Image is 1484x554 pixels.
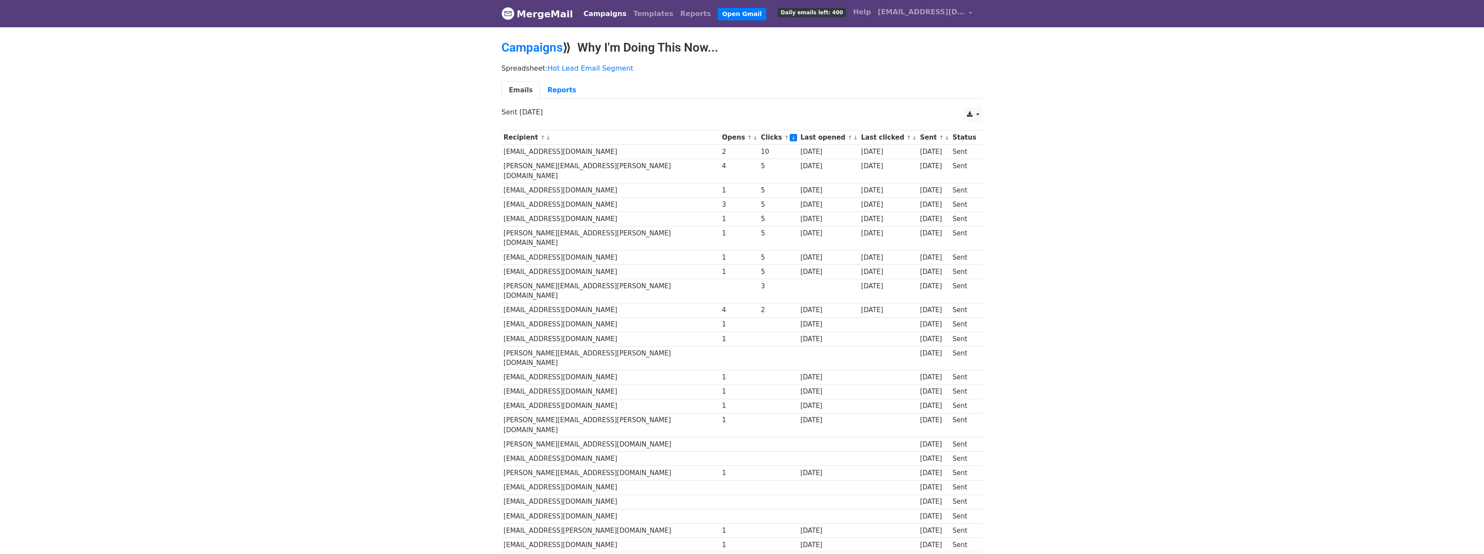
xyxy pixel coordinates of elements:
div: [DATE] [920,387,949,397]
th: Last opened [798,130,859,145]
div: 1 [722,253,757,263]
td: Sent [950,452,978,466]
a: Daily emails left: 400 [774,3,849,21]
div: 2 [761,305,796,315]
div: 5 [761,228,796,238]
div: [DATE] [920,512,949,521]
td: [EMAIL_ADDRESS][DOMAIN_NAME] [501,385,720,399]
a: Reports [677,5,715,23]
div: [DATE] [920,482,949,492]
div: [DATE] [861,253,916,263]
div: [DATE] [920,540,949,550]
div: 1 [722,468,757,478]
td: Sent [950,346,978,370]
a: MergeMail [501,5,573,23]
td: [EMAIL_ADDRESS][DOMAIN_NAME] [501,480,720,495]
div: [DATE] [861,214,916,224]
div: [DATE] [801,253,857,263]
a: Emails [501,81,540,99]
td: [EMAIL_ADDRESS][DOMAIN_NAME] [501,145,720,159]
div: [DATE] [861,186,916,196]
td: [EMAIL_ADDRESS][DOMAIN_NAME] [501,197,720,212]
div: 1 [722,526,757,536]
td: [EMAIL_ADDRESS][DOMAIN_NAME] [501,250,720,264]
div: 3 [761,281,796,291]
div: [DATE] [920,497,949,507]
div: [DATE] [801,387,857,397]
div: [DATE] [920,440,949,450]
div: 4 [722,161,757,171]
td: [PERSON_NAME][EMAIL_ADDRESS][DOMAIN_NAME] [501,466,720,480]
td: Sent [950,399,978,413]
span: Daily emails left: 400 [778,8,846,17]
td: Sent [950,145,978,159]
div: 3 [722,200,757,210]
div: [DATE] [920,200,949,210]
div: [DATE] [920,415,949,425]
td: [PERSON_NAME][EMAIL_ADDRESS][PERSON_NAME][DOMAIN_NAME] [501,159,720,183]
td: Sent [950,495,978,509]
div: [DATE] [920,147,949,157]
td: [EMAIL_ADDRESS][DOMAIN_NAME] [501,452,720,466]
div: [DATE] [801,186,857,196]
td: [EMAIL_ADDRESS][DOMAIN_NAME] [501,399,720,413]
td: Sent [950,159,978,183]
div: 5 [761,267,796,277]
a: Campaigns [501,40,563,55]
div: 5 [761,253,796,263]
p: Sent [DATE] [501,108,983,117]
a: ↑ [848,134,853,141]
div: [DATE] [801,540,857,550]
div: 4 [722,305,757,315]
a: ↑ [540,134,545,141]
div: [DATE] [861,267,916,277]
td: Sent [950,197,978,212]
div: [DATE] [920,186,949,196]
td: Sent [950,279,978,303]
div: 1 [722,186,757,196]
div: 1 [722,228,757,238]
div: [DATE] [861,305,916,315]
div: [DATE] [801,372,857,382]
div: [DATE] [861,228,916,238]
a: ↓ [853,134,858,141]
td: [EMAIL_ADDRESS][DOMAIN_NAME] [501,303,720,317]
td: Sent [950,538,978,552]
a: Help [849,3,874,21]
a: ↓ [753,134,758,141]
div: [DATE] [920,161,949,171]
a: ↓ [944,134,949,141]
a: ↑ [784,134,789,141]
td: Sent [950,466,978,480]
a: ↑ [907,134,911,141]
td: Sent [950,523,978,538]
div: [DATE] [801,401,857,411]
div: 1 [722,334,757,344]
a: ↓ [790,134,797,141]
div: 2 [722,147,757,157]
div: 5 [761,186,796,196]
div: [DATE] [861,281,916,291]
td: [EMAIL_ADDRESS][DOMAIN_NAME] [501,264,720,279]
a: [EMAIL_ADDRESS][DOMAIN_NAME] [874,3,976,24]
td: [EMAIL_ADDRESS][PERSON_NAME][DOMAIN_NAME] [501,523,720,538]
td: Sent [950,264,978,279]
th: Recipient [501,130,720,145]
div: 1 [722,415,757,425]
div: 1 [722,372,757,382]
div: [DATE] [801,200,857,210]
td: [EMAIL_ADDRESS][DOMAIN_NAME] [501,212,720,226]
td: [EMAIL_ADDRESS][DOMAIN_NAME] [501,538,720,552]
p: Spreadsheet: [501,64,983,73]
th: Status [950,130,978,145]
div: [DATE] [920,372,949,382]
td: Sent [950,509,978,523]
div: 1 [722,319,757,329]
div: [DATE] [920,468,949,478]
td: [PERSON_NAME][EMAIL_ADDRESS][DOMAIN_NAME] [501,437,720,452]
div: 1 [722,540,757,550]
td: [EMAIL_ADDRESS][DOMAIN_NAME] [501,495,720,509]
td: [EMAIL_ADDRESS][DOMAIN_NAME] [501,317,720,332]
td: Sent [950,317,978,332]
div: [DATE] [920,319,949,329]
